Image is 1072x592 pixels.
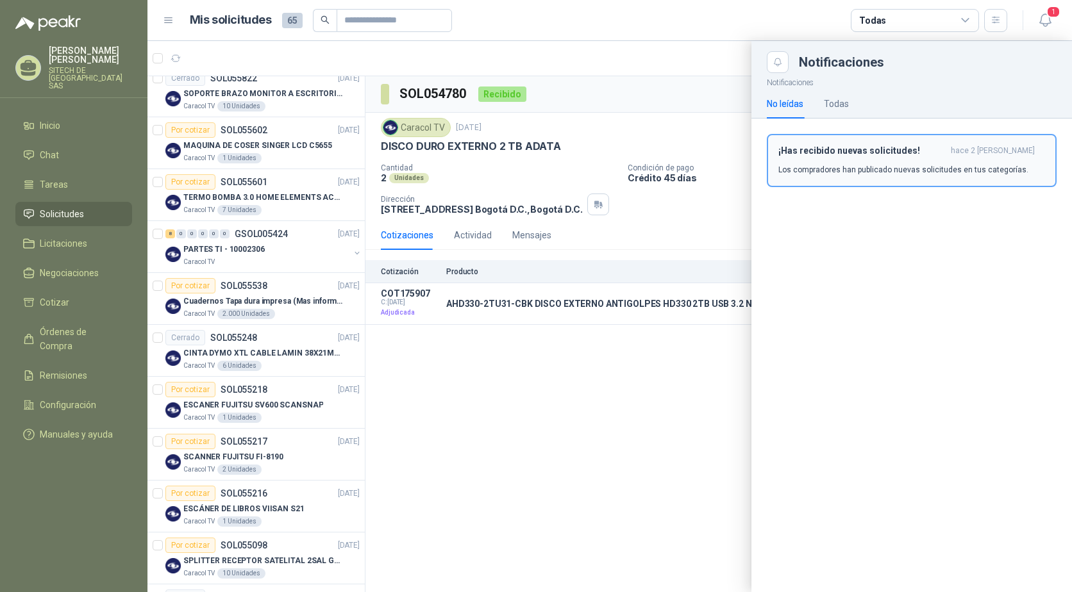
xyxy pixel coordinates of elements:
span: search [321,15,330,24]
h1: Mis solicitudes [190,11,272,29]
span: Chat [40,148,59,162]
img: Logo peakr [15,15,81,31]
span: Solicitudes [40,207,84,221]
button: 1 [1034,9,1057,32]
div: Notificaciones [799,56,1057,69]
div: No leídas [767,97,803,111]
p: Los compradores han publicado nuevas solicitudes en tus categorías. [778,164,1028,176]
span: 1 [1046,6,1060,18]
div: Todas [859,13,886,28]
button: Close [767,51,789,73]
a: Chat [15,143,132,167]
p: [PERSON_NAME] [PERSON_NAME] [49,46,132,64]
h3: ¡Has recibido nuevas solicitudes! [778,145,946,156]
span: Licitaciones [40,236,87,251]
p: Notificaciones [751,73,1072,89]
a: Solicitudes [15,202,132,226]
a: Inicio [15,113,132,138]
span: 65 [282,13,303,28]
div: Todas [824,97,849,111]
span: Órdenes de Compra [40,325,120,353]
a: Cotizar [15,290,132,315]
a: Remisiones [15,363,132,388]
p: SITECH DE [GEOGRAPHIC_DATA] SAS [49,67,132,90]
span: Configuración [40,398,96,412]
span: hace 2 [PERSON_NAME] [951,145,1035,156]
span: Manuales y ayuda [40,427,113,441]
span: Cotizar [40,295,69,309]
a: Licitaciones [15,231,132,256]
a: Órdenes de Compra [15,320,132,358]
span: Inicio [40,119,60,133]
a: Tareas [15,172,132,197]
a: Negociaciones [15,261,132,285]
a: Configuración [15,393,132,417]
span: Tareas [40,177,68,192]
button: ¡Has recibido nuevas solicitudes!hace 2 [PERSON_NAME] Los compradores han publicado nuevas solici... [767,134,1057,187]
span: Remisiones [40,368,87,382]
a: Manuales y ayuda [15,422,132,447]
span: Negociaciones [40,266,99,280]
